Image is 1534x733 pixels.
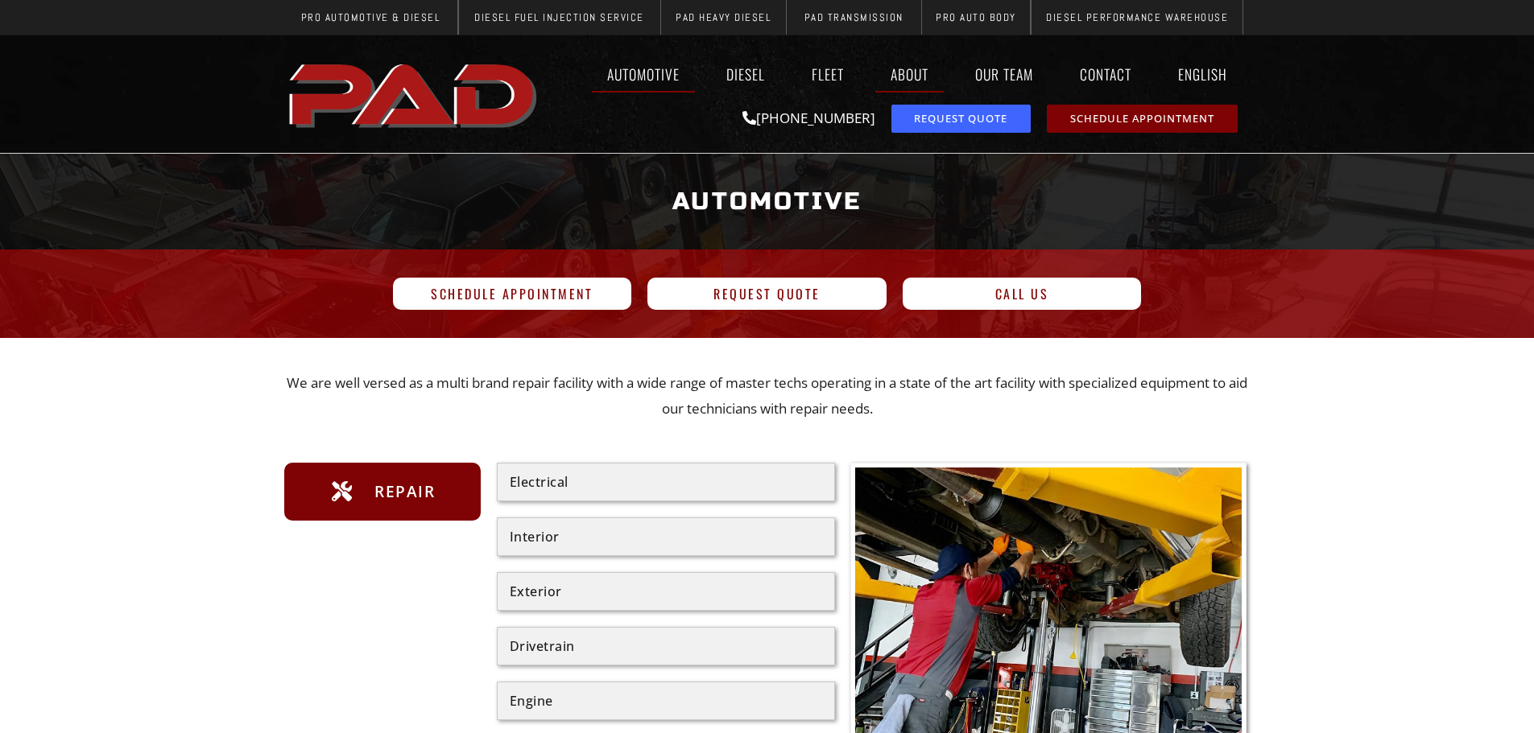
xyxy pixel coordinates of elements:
a: Automotive [592,56,695,93]
span: Pro Auto Body [936,12,1016,23]
div: Electrical [510,476,822,488]
div: Interior [510,530,822,543]
nav: Menu [545,56,1251,93]
span: Call Us [995,287,1049,300]
div: Drivetrain [510,640,822,653]
a: Contact [1065,56,1147,93]
span: Request Quote [713,287,821,300]
a: schedule repair or service appointment [1047,105,1238,133]
a: request a service or repair quote [891,105,1031,133]
a: English [1163,56,1251,93]
span: Repair [370,479,435,504]
a: pro automotive and diesel home page [284,51,545,138]
a: Request Quote [647,278,887,310]
img: The image shows the word "PAD" in bold, red, uppercase letters with a slight shadow effect. [284,51,545,138]
span: PAD Heavy Diesel [676,12,771,23]
a: Call Us [903,278,1142,310]
a: About [875,56,944,93]
a: Our Team [960,56,1048,93]
span: Pro Automotive & Diesel [301,12,440,23]
span: Request Quote [914,113,1007,124]
span: Schedule Appointment [1070,113,1214,124]
span: PAD Transmission [804,12,903,23]
a: Diesel [711,56,780,93]
h1: Automotive [292,171,1242,232]
p: We are well versed as a multi brand repair facility with a wide range of master techs operating i... [284,370,1251,422]
div: Engine [510,694,822,707]
a: [PHONE_NUMBER] [742,109,875,127]
span: Schedule Appointment [431,287,593,300]
span: Diesel Fuel Injection Service [474,12,644,23]
span: Diesel Performance Warehouse [1046,12,1228,23]
a: Fleet [796,56,859,93]
a: Schedule Appointment [393,278,632,310]
div: Exterior [510,585,822,598]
